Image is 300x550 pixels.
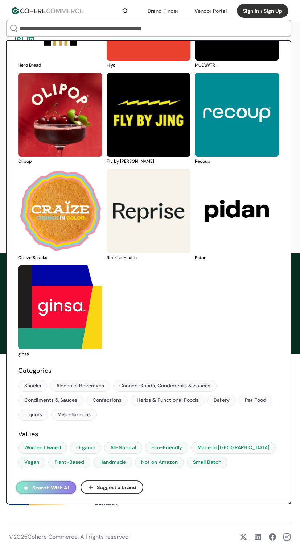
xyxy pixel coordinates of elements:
[18,429,279,439] h2: Values
[197,444,270,451] div: Made in [GEOGRAPHIC_DATA]
[50,380,110,392] a: Alcoholic Beverages
[135,457,184,468] a: Not on Amazon
[193,458,221,466] div: Small Batch
[239,395,272,406] a: Pet Food
[76,444,95,451] div: Organic
[99,458,126,466] div: Handmade
[24,382,41,389] div: Snacks
[70,442,101,454] a: Organic
[110,444,136,451] div: All-Natural
[56,382,104,389] div: Alcoholic Beverages
[137,396,198,404] div: Herbs & Functional Foods
[245,396,266,404] div: Pet Food
[93,396,122,404] div: Confections
[18,409,48,421] a: Liquors
[24,396,77,404] div: Condiments & Sauces
[18,457,45,468] a: Vegan
[191,442,276,454] a: Made in [GEOGRAPHIC_DATA]
[104,442,142,454] a: All-Natural
[93,457,132,468] a: Handmade
[48,457,90,468] a: Plant-Based
[18,395,83,406] a: Condiments & Sauces
[54,458,84,466] div: Plant-Based
[131,395,205,406] a: Herbs & Functional Foods
[237,4,288,18] button: Sign In / Sign Up
[207,395,236,406] a: Bakery
[214,396,230,404] div: Bakery
[12,7,83,14] img: Cohere Logo
[51,409,97,421] a: Miscellaneous
[24,411,42,418] div: Liquors
[187,457,227,468] a: Small Batch
[16,481,76,494] button: Search With AI
[113,380,217,392] a: Canned Goods, Condiments & Sauces
[18,380,47,392] a: Snacks
[141,458,178,466] div: Not on Amazon
[18,366,279,376] h2: Categories
[18,442,67,454] a: Women Owned
[145,442,188,454] a: Eco-Friendly
[24,458,39,466] div: Vegan
[81,480,143,494] button: Suggest a brand
[151,444,182,451] div: Eco-Friendly
[86,395,128,406] a: Confections
[9,533,129,541] p: © 2025 Cohere Commerce. All rights reserved
[57,411,91,418] div: Miscellaneous
[24,444,61,451] div: Women Owned
[119,382,210,389] div: Canned Goods, Condiments & Sauces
